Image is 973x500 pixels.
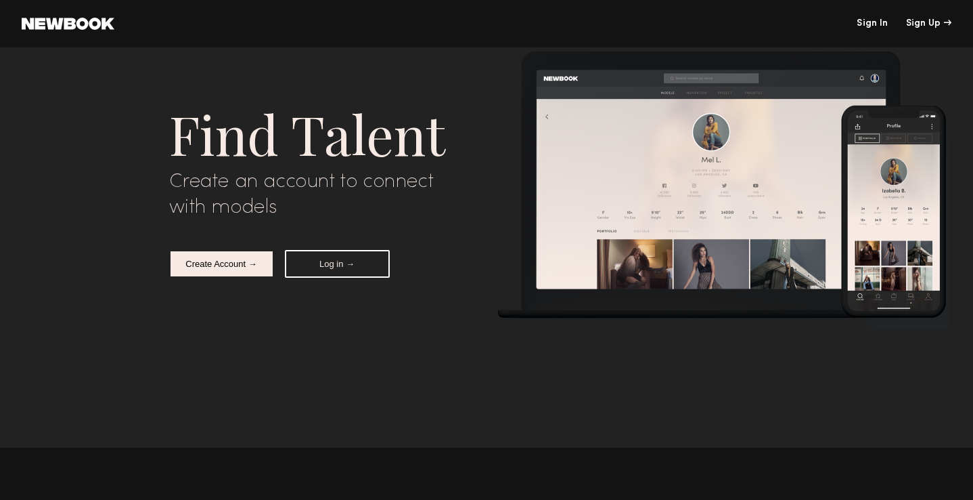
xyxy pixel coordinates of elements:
[169,250,274,278] button: Create Account →
[497,51,949,329] img: devices.png
[169,97,477,169] div: Find Talent
[857,19,888,28] a: Sign In
[285,250,390,278] button: Log in →
[169,169,477,220] div: Create an account to connect with models
[906,19,951,28] div: Sign Up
